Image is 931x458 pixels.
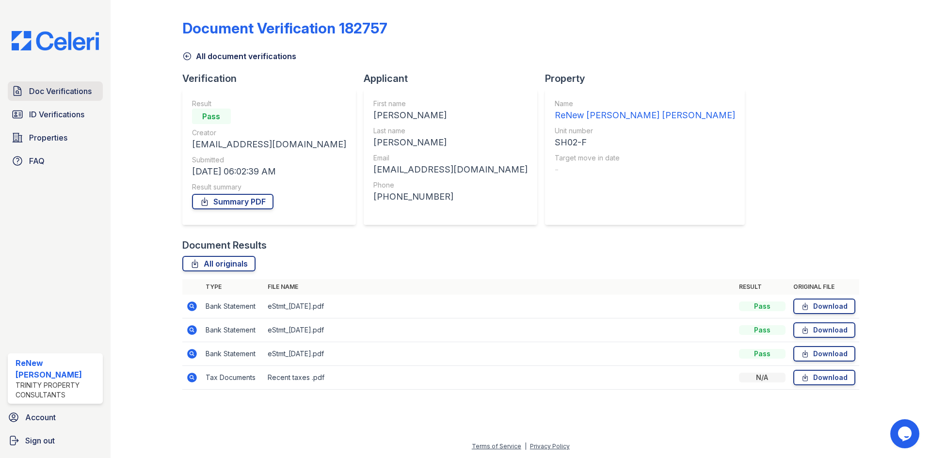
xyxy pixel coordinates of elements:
div: [EMAIL_ADDRESS][DOMAIN_NAME] [373,163,528,176]
span: Doc Verifications [29,85,92,97]
a: Download [793,346,855,362]
iframe: chat widget [890,419,921,448]
a: Properties [8,128,103,147]
a: ID Verifications [8,105,103,124]
div: Last name [373,126,528,136]
div: Target move in date [555,153,735,163]
span: ID Verifications [29,109,84,120]
a: All document verifications [182,50,296,62]
td: Bank Statement [202,342,264,366]
div: Applicant [364,72,545,85]
div: Unit number [555,126,735,136]
a: Sign out [4,431,107,450]
th: Type [202,279,264,295]
div: Pass [739,301,786,311]
div: Pass [739,349,786,359]
div: | [525,442,527,450]
div: [PERSON_NAME] [373,136,528,149]
div: ReNew [PERSON_NAME] [PERSON_NAME] [555,109,735,122]
td: Bank Statement [202,318,264,342]
div: Trinity Property Consultants [16,380,99,400]
a: Download [793,322,855,338]
a: Download [793,370,855,385]
div: First name [373,99,528,109]
div: Result [192,99,346,109]
div: Property [545,72,753,85]
a: Account [4,408,107,427]
div: Name [555,99,735,109]
a: FAQ [8,151,103,171]
div: Submitted [192,155,346,165]
td: eStmt_[DATE].pdf [264,295,735,318]
td: eStmt_[DATE].pdf [264,318,735,342]
td: Tax Documents [202,366,264,390]
span: Sign out [25,435,55,446]
div: Phone [373,180,528,190]
div: Document Results [182,238,267,252]
div: [PERSON_NAME] [373,109,528,122]
div: Document Verification 182757 [182,19,387,37]
a: Terms of Service [472,442,521,450]
span: FAQ [29,155,45,167]
div: - [555,163,735,176]
span: Account [25,411,56,423]
th: File name [264,279,735,295]
div: Pass [192,109,231,124]
a: Doc Verifications [8,81,103,101]
a: Download [793,299,855,314]
div: N/A [739,373,786,382]
td: Bank Statement [202,295,264,318]
a: Summary PDF [192,194,273,209]
a: Privacy Policy [530,442,570,450]
span: Properties [29,132,67,143]
th: Result [735,279,789,295]
div: Result summary [192,182,346,192]
td: eStmt_[DATE].pdf [264,342,735,366]
th: Original file [789,279,859,295]
a: Name ReNew [PERSON_NAME] [PERSON_NAME] [555,99,735,122]
div: SH02-F [555,136,735,149]
div: [DATE] 06:02:39 AM [192,165,346,178]
div: Email [373,153,528,163]
img: CE_Logo_Blue-a8612792a0a2168367f1c8372b55b34899dd931a85d93a1a3d3e32e68fde9ad4.png [4,31,107,50]
a: All originals [182,256,256,271]
div: Creator [192,128,346,138]
div: ReNew [PERSON_NAME] [16,357,99,380]
div: [EMAIL_ADDRESS][DOMAIN_NAME] [192,138,346,151]
div: Pass [739,325,786,335]
td: Recent taxes .pdf [264,366,735,390]
div: Verification [182,72,364,85]
div: [PHONE_NUMBER] [373,190,528,204]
